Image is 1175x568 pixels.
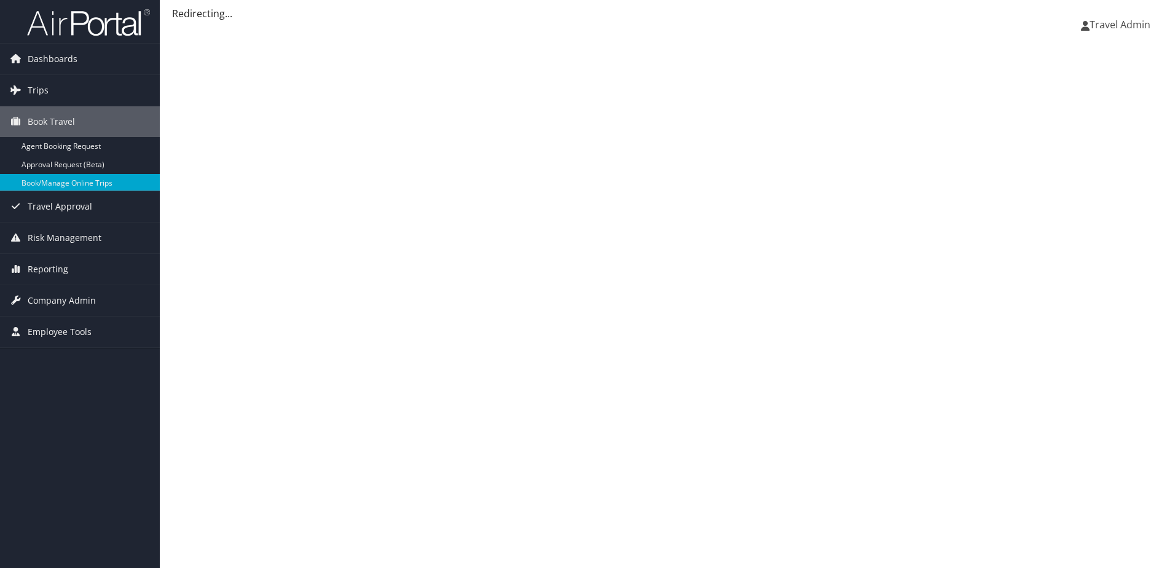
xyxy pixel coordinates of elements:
[28,191,92,222] span: Travel Approval
[27,8,150,37] img: airportal-logo.png
[28,317,92,347] span: Employee Tools
[28,254,68,285] span: Reporting
[28,44,77,74] span: Dashboards
[28,285,96,316] span: Company Admin
[1081,6,1163,43] a: Travel Admin
[28,223,101,253] span: Risk Management
[28,75,49,106] span: Trips
[172,6,1163,21] div: Redirecting...
[1090,18,1150,31] span: Travel Admin
[28,106,75,137] span: Book Travel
